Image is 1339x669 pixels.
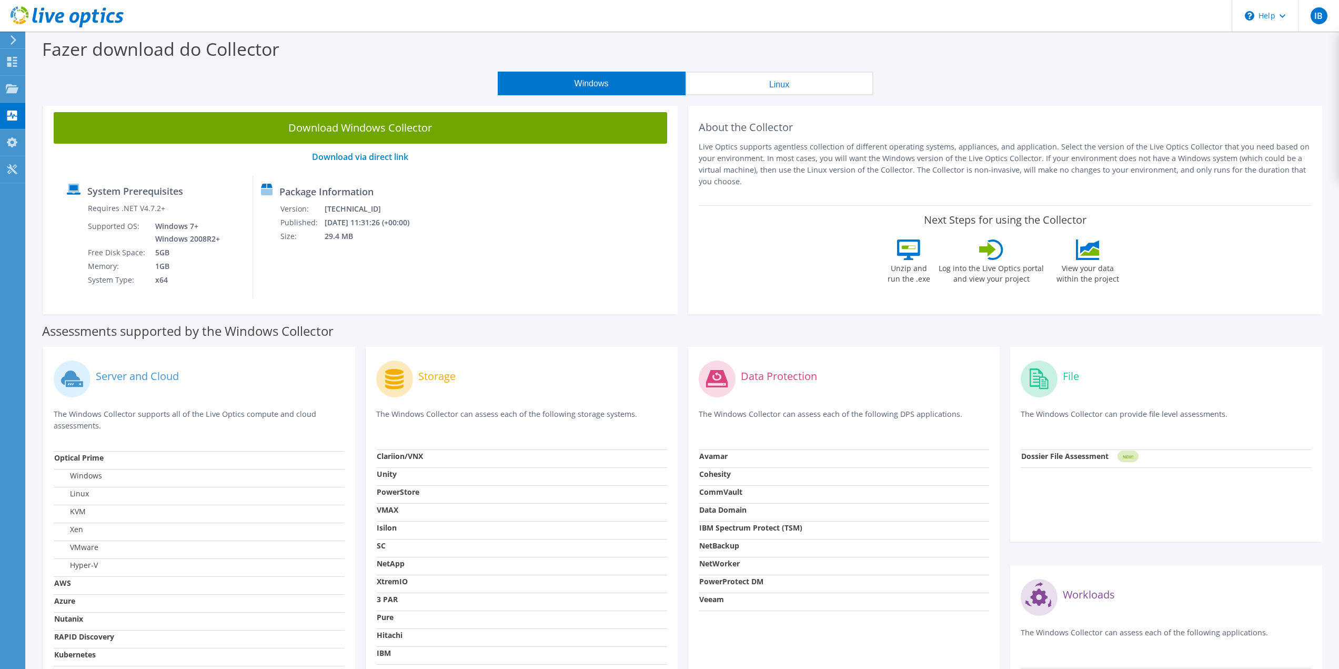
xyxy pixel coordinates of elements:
[377,523,397,533] strong: Isilon
[54,453,104,463] strong: Optical Prime
[377,541,386,551] strong: SC
[280,229,324,243] td: Size:
[42,37,279,61] label: Fazer download do Collector
[54,112,667,144] a: Download Windows Collector
[54,560,98,571] label: Hyper-V
[147,259,222,273] td: 1GB
[1063,590,1115,600] label: Workloads
[54,506,86,517] label: KVM
[699,408,990,430] p: The Windows Collector can assess each of the following DPS applications.
[312,151,408,163] a: Download via direct link
[54,614,83,624] strong: Nutanix
[1245,11,1254,21] svg: \n
[87,259,147,273] td: Memory:
[377,576,408,586] strong: XtremIO
[699,594,724,604] strong: Veeam
[87,219,147,246] td: Supported OS:
[699,523,802,533] strong: IBM Spectrum Protect (TSM)
[376,408,667,430] p: The Windows Collector can assess each of the following storage systems.
[1021,627,1312,648] p: The Windows Collector can assess each of the following applications.
[87,273,147,287] td: System Type:
[938,260,1044,284] label: Log into the Live Optics portal and view your project
[418,371,456,382] label: Storage
[1021,451,1109,461] strong: Dossier File Assessment
[324,229,423,243] td: 29.4 MB
[96,371,179,382] label: Server and Cloud
[699,505,747,515] strong: Data Domain
[699,558,740,568] strong: NetWorker
[377,487,419,497] strong: PowerStore
[42,326,334,336] label: Assessments supported by the Windows Collector
[1021,408,1312,430] p: The Windows Collector can provide file level assessments.
[279,186,374,197] label: Package Information
[54,542,98,553] label: VMware
[147,219,222,246] td: Windows 7+ Windows 2008R2+
[54,524,83,535] label: Xen
[699,487,742,497] strong: CommVault
[324,216,423,229] td: [DATE] 11:31:26 (+00:00)
[377,612,394,622] strong: Pure
[54,471,102,481] label: Windows
[54,596,75,606] strong: Azure
[498,72,686,95] button: Windows
[924,214,1086,226] label: Next Steps for using the Collector
[54,488,89,499] label: Linux
[54,632,114,642] strong: RAPID Discovery
[147,246,222,259] td: 5GB
[699,469,731,479] strong: Cohesity
[1311,7,1327,24] span: IB
[699,541,739,551] strong: NetBackup
[1063,371,1079,382] label: File
[88,203,165,214] label: Requires .NET V4.7.2+
[377,469,397,479] strong: Unity
[280,202,324,216] td: Version:
[377,558,405,568] strong: NetApp
[87,186,183,196] label: System Prerequisites
[377,451,423,461] strong: Clariion/VNX
[54,578,71,588] strong: AWS
[87,246,147,259] td: Free Disk Space:
[699,141,1312,187] p: Live Optics supports agentless collection of different operating systems, appliances, and applica...
[54,650,96,660] strong: Kubernetes
[699,576,763,586] strong: PowerProtect DM
[686,72,873,95] button: Linux
[884,260,933,284] label: Unzip and run the .exe
[377,594,398,604] strong: 3 PAR
[699,121,1312,134] h2: About the Collector
[377,648,391,658] strong: IBM
[377,505,398,515] strong: VMAX
[147,273,222,287] td: x64
[699,451,728,461] strong: Avamar
[280,216,324,229] td: Published:
[741,371,817,382] label: Data Protection
[54,408,345,432] p: The Windows Collector supports all of the Live Optics compute and cloud assessments.
[1123,454,1133,460] tspan: NEW!
[1050,260,1125,284] label: View your data within the project
[377,630,402,640] strong: Hitachi
[324,202,423,216] td: [TECHNICAL_ID]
